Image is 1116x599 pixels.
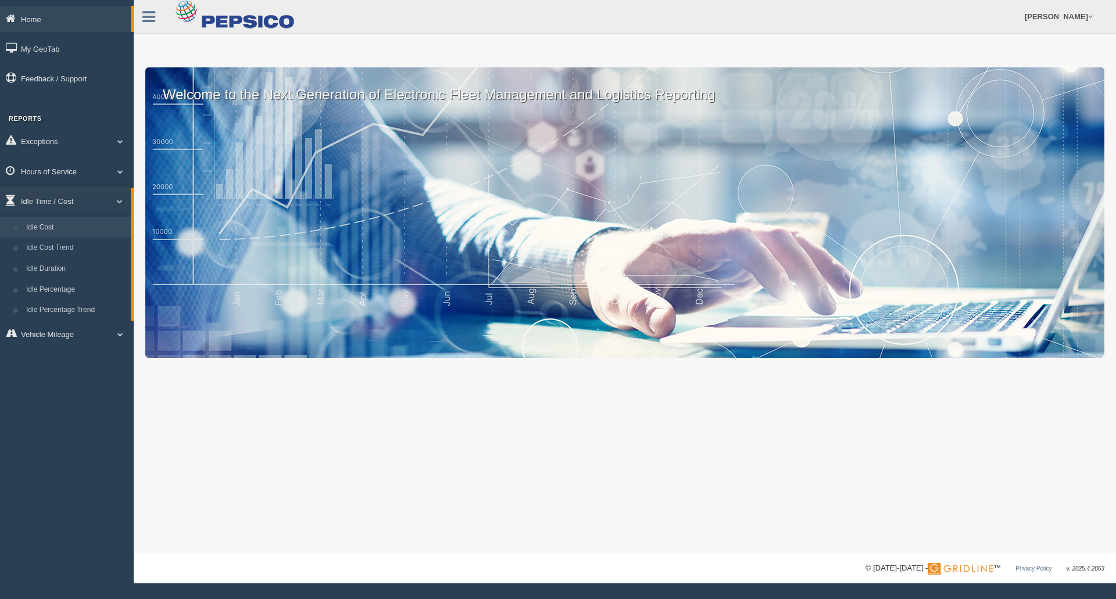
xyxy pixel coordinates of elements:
div: © [DATE]-[DATE] - ™ [865,562,1104,575]
img: Gridline [928,563,993,575]
a: Idle Percentage Trend [21,300,131,321]
a: Idle Cost Trend [21,238,131,259]
a: Idle Percentage [21,279,131,300]
p: Welcome to the Next Generation of Electronic Fleet Management and Logistics Reporting [145,67,1104,105]
a: Privacy Policy [1015,565,1051,572]
a: Idle Cost [21,217,131,238]
a: Idle Duration [21,259,131,279]
span: v. 2025.4.2063 [1067,565,1104,572]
